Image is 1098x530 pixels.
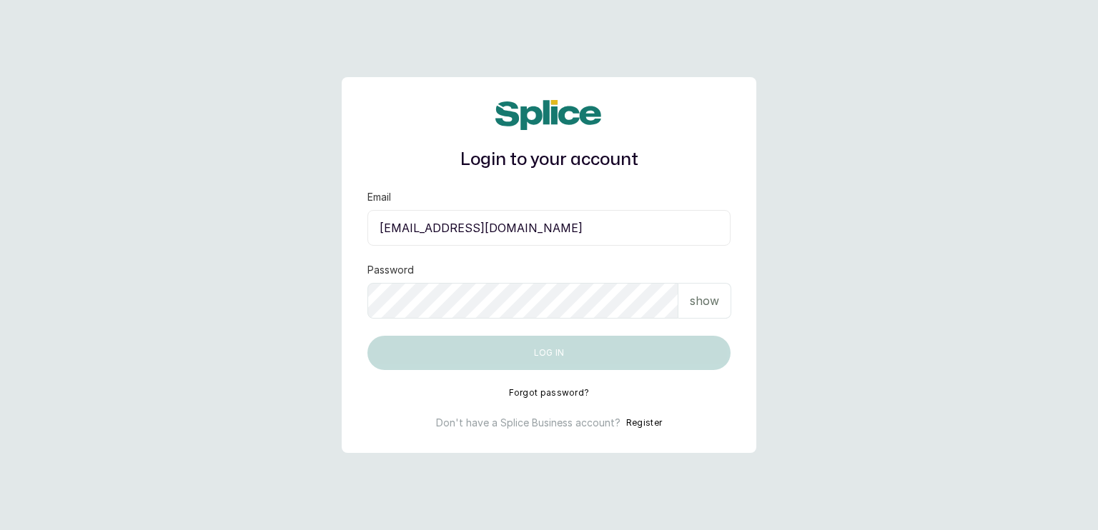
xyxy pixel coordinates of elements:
[367,263,414,277] label: Password
[690,292,719,309] p: show
[509,387,590,399] button: Forgot password?
[436,416,620,430] p: Don't have a Splice Business account?
[367,336,731,370] button: Log in
[367,210,731,246] input: email@acme.com
[626,416,662,430] button: Register
[367,147,731,173] h1: Login to your account
[367,190,391,204] label: Email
